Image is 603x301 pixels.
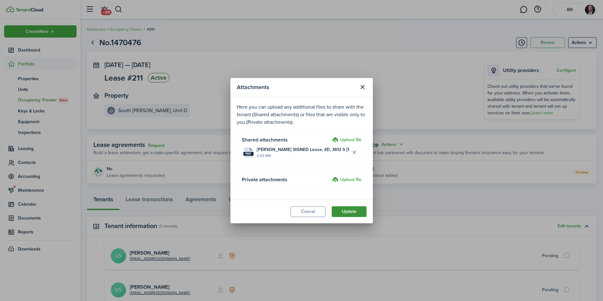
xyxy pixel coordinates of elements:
[243,152,254,156] file-extension: pdf
[242,176,330,184] h4: Private attachments
[237,103,367,126] p: Here you can upload any additional files to share with the tenant (Shared attachments) or files t...
[332,206,367,217] button: Update
[257,153,349,159] file-size: 3.53 MB
[257,146,349,153] span: [PERSON_NAME] SIGNED Lease, #D, 3612 S [PERSON_NAME].pdf
[237,81,356,93] modal-title: Attachments
[291,206,325,217] button: Cancel
[242,136,330,144] h4: Shared attachments
[243,147,254,158] file-icon: File
[349,147,360,158] button: Delete file
[357,82,368,93] button: Close modal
